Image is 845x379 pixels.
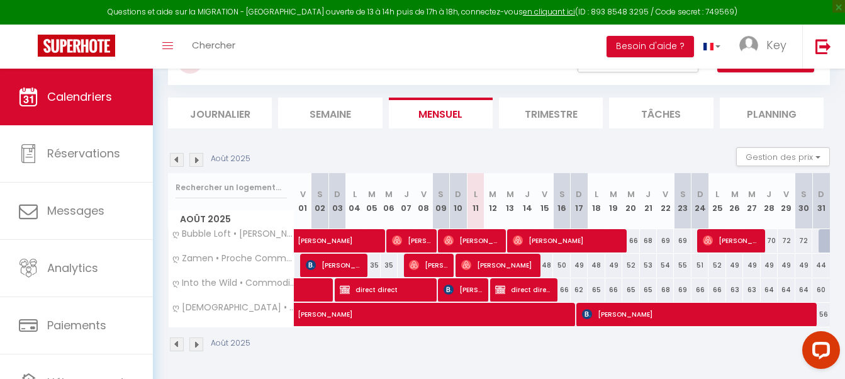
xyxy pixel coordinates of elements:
div: 65 [640,278,657,302]
div: 69 [674,229,691,252]
a: [PERSON_NAME] [294,229,311,253]
abbr: L [715,188,719,200]
th: 25 [708,173,725,229]
th: 29 [778,173,795,229]
div: 54 [657,254,674,277]
th: 08 [415,173,432,229]
p: Août 2025 [211,337,250,349]
div: 66 [553,278,570,302]
span: Messages [47,203,104,218]
abbr: S [317,188,323,200]
div: 49 [571,254,588,277]
div: 66 [691,278,708,302]
li: Semaine [278,98,382,128]
span: ღ Zamen • Proche Commodités, [PERSON_NAME] & [PERSON_NAME] [171,254,296,263]
th: 16 [553,173,570,229]
abbr: S [680,188,686,200]
abbr: V [300,188,306,200]
th: 22 [657,173,674,229]
div: 65 [622,278,639,302]
li: Trimestre [499,98,603,128]
div: 64 [778,278,795,302]
div: 51 [691,254,708,277]
th: 01 [294,173,311,229]
div: 55 [674,254,691,277]
button: Gestion des prix [736,147,830,166]
abbr: V [783,188,789,200]
div: 35 [363,254,380,277]
th: 28 [761,173,778,229]
span: [PERSON_NAME] [392,229,432,252]
div: 64 [795,278,812,302]
span: [PERSON_NAME] [513,229,620,252]
span: [PERSON_NAME] [298,222,442,246]
abbr: V [663,188,668,200]
button: Besoin d'aide ? [607,36,694,57]
div: 60 [812,278,830,302]
span: [PERSON_NAME] [298,296,761,320]
div: 56 [812,303,830,326]
div: 64 [761,278,778,302]
li: Planning [720,98,824,128]
abbr: V [421,188,427,200]
th: 23 [674,173,691,229]
abbr: J [525,188,530,200]
div: 49 [605,254,622,277]
div: 50 [553,254,570,277]
div: 68 [657,278,674,302]
div: 63 [743,278,760,302]
abbr: M [506,188,514,200]
span: Août 2025 [169,210,294,229]
abbr: D [697,188,703,200]
span: [PERSON_NAME] [444,229,500,252]
img: logout [815,38,831,54]
span: direct direct [340,278,430,302]
span: ღ Into the Wild • Commodités, Parking & Wifi Fibre [171,278,296,288]
abbr: D [455,188,461,200]
span: Analytics [47,260,98,276]
img: ... [739,36,758,55]
th: 03 [328,173,345,229]
div: 53 [640,254,657,277]
span: Paiements [47,317,106,333]
p: Août 2025 [211,153,250,165]
li: Tâches [609,98,713,128]
a: [PERSON_NAME] [294,303,311,327]
div: 62 [571,278,588,302]
th: 14 [518,173,535,229]
abbr: S [559,188,565,200]
th: 07 [398,173,415,229]
abbr: L [474,188,478,200]
th: 05 [363,173,380,229]
div: 52 [708,254,725,277]
span: [PERSON_NAME] [PERSON_NAME] [703,229,759,252]
th: 09 [432,173,449,229]
abbr: V [542,188,547,200]
abbr: D [818,188,824,200]
input: Rechercher un logement... [176,176,287,199]
abbr: M [368,188,376,200]
abbr: J [646,188,651,200]
abbr: D [576,188,582,200]
th: 17 [571,173,588,229]
abbr: J [404,188,409,200]
th: 10 [450,173,467,229]
abbr: S [438,188,444,200]
div: 48 [536,254,553,277]
span: [PERSON_NAME] [461,253,535,277]
span: [PERSON_NAME] [444,278,483,302]
span: ღ Bubble Loft • [PERSON_NAME][GEOGRAPHIC_DATA], spacieux centre ville [171,229,296,239]
abbr: L [595,188,598,200]
abbr: S [801,188,807,200]
div: 48 [588,254,605,277]
span: Key [766,37,786,53]
div: 72 [795,229,812,252]
th: 27 [743,173,760,229]
div: 49 [795,254,812,277]
li: Mensuel [389,98,493,128]
span: [PERSON_NAME] [409,253,449,277]
span: [PERSON_NAME] [306,253,362,277]
abbr: M [748,188,756,200]
span: [PERSON_NAME] [582,302,809,326]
